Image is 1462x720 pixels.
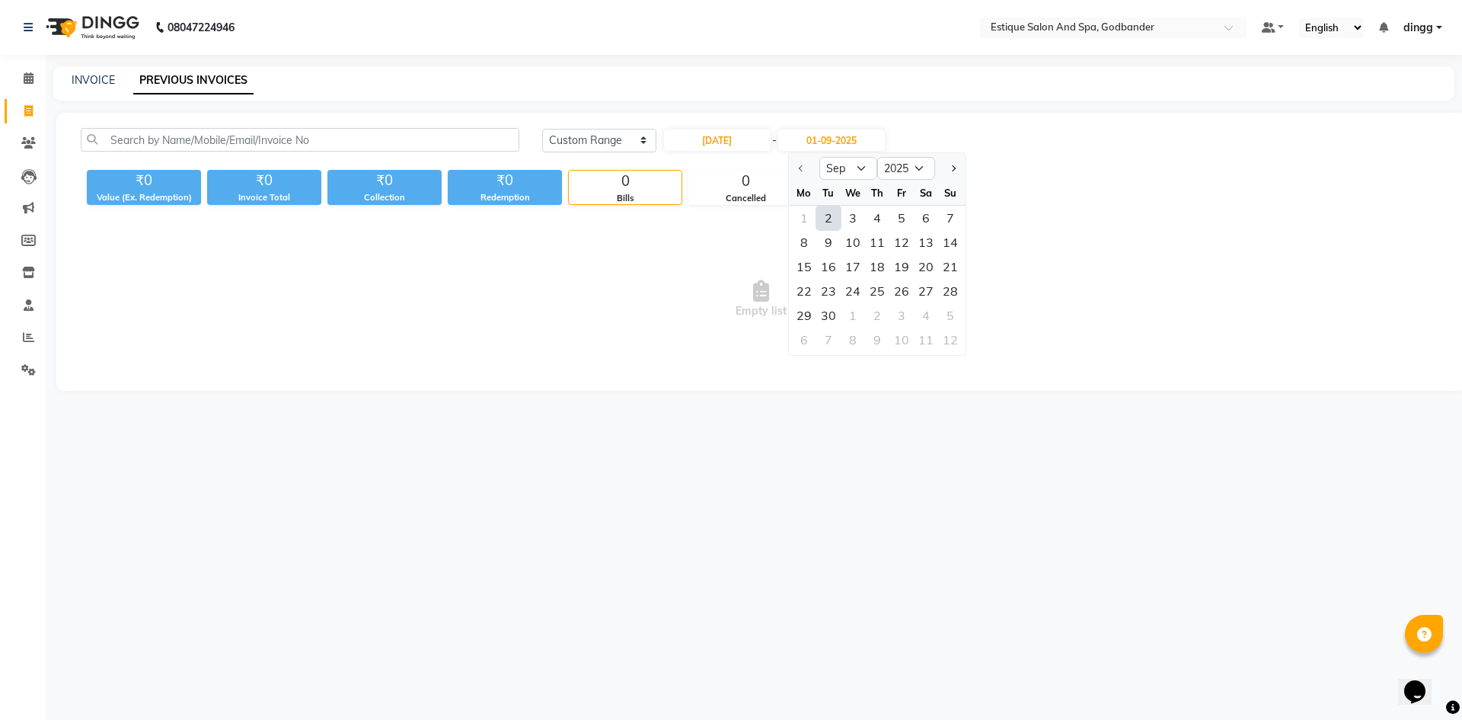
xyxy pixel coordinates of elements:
[816,206,841,230] div: 2
[865,328,889,352] div: Thursday, October 9, 2025
[841,303,865,328] div: Wednesday, October 1, 2025
[914,254,938,279] div: 20
[865,328,889,352] div: 9
[689,171,802,192] div: 0
[865,254,889,279] div: Thursday, September 18, 2025
[778,130,885,151] input: End Date
[938,254,962,279] div: 21
[841,328,865,352] div: Wednesday, October 8, 2025
[865,206,889,230] div: Thursday, September 4, 2025
[39,6,143,49] img: logo
[87,191,201,204] div: Value (Ex. Redemption)
[938,254,962,279] div: Sunday, September 21, 2025
[889,181,914,205] div: Fr
[865,303,889,328] div: Thursday, October 2, 2025
[72,73,115,87] a: INVOICE
[914,181,938,205] div: Sa
[938,230,962,254] div: Sunday, September 14, 2025
[865,279,889,303] div: Thursday, September 25, 2025
[207,191,321,204] div: Invoice Total
[792,230,816,254] div: 8
[914,206,938,230] div: 6
[1398,659,1447,705] iframe: chat widget
[87,170,201,191] div: ₹0
[889,303,914,328] div: Friday, October 3, 2025
[816,328,841,352] div: 7
[816,206,841,230] div: Tuesday, September 2, 2025
[877,157,935,180] select: Select year
[81,128,519,152] input: Search by Name/Mobile/Email/Invoice No
[938,206,962,230] div: 7
[816,303,841,328] div: Tuesday, September 30, 2025
[792,303,816,328] div: 29
[914,303,938,328] div: 4
[816,181,841,205] div: Tu
[889,230,914,254] div: Friday, September 12, 2025
[792,279,816,303] div: 22
[816,254,841,279] div: Tuesday, September 16, 2025
[938,303,962,328] div: 5
[938,206,962,230] div: Sunday, September 7, 2025
[207,170,321,191] div: ₹0
[816,279,841,303] div: Tuesday, September 23, 2025
[938,328,962,352] div: 12
[938,230,962,254] div: 14
[792,254,816,279] div: Monday, September 15, 2025
[841,303,865,328] div: 1
[865,303,889,328] div: 2
[889,328,914,352] div: Friday, October 10, 2025
[841,230,865,254] div: 10
[841,279,865,303] div: Wednesday, September 24, 2025
[841,328,865,352] div: 8
[865,279,889,303] div: 25
[865,254,889,279] div: 18
[816,254,841,279] div: 16
[81,223,1441,376] span: Empty list
[865,206,889,230] div: 4
[841,181,865,205] div: We
[792,254,816,279] div: 15
[816,279,841,303] div: 23
[946,156,959,181] button: Next month
[914,328,938,352] div: 11
[327,191,442,204] div: Collection
[865,181,889,205] div: Th
[664,130,771,151] input: Start Date
[689,192,802,205] div: Cancelled
[841,254,865,279] div: Wednesday, September 17, 2025
[938,303,962,328] div: Sunday, October 5, 2025
[889,254,914,279] div: Friday, September 19, 2025
[792,328,816,352] div: 6
[914,206,938,230] div: Saturday, September 6, 2025
[865,230,889,254] div: Thursday, September 11, 2025
[792,181,816,205] div: Mo
[816,230,841,254] div: 9
[841,230,865,254] div: Wednesday, September 10, 2025
[889,303,914,328] div: 3
[448,191,562,204] div: Redemption
[133,67,254,94] a: PREVIOUS INVOICES
[816,303,841,328] div: 30
[792,303,816,328] div: Monday, September 29, 2025
[772,133,777,149] span: -
[569,171,682,192] div: 0
[1403,20,1433,36] span: dingg
[841,254,865,279] div: 17
[914,303,938,328] div: Saturday, October 4, 2025
[792,328,816,352] div: Monday, October 6, 2025
[448,170,562,191] div: ₹0
[816,230,841,254] div: Tuesday, September 9, 2025
[889,206,914,230] div: 5
[841,206,865,230] div: 3
[889,279,914,303] div: 26
[889,230,914,254] div: 12
[819,157,877,180] select: Select month
[914,279,938,303] div: 27
[889,328,914,352] div: 10
[792,279,816,303] div: Monday, September 22, 2025
[938,279,962,303] div: Sunday, September 28, 2025
[914,230,938,254] div: Saturday, September 13, 2025
[938,279,962,303] div: 28
[889,279,914,303] div: Friday, September 26, 2025
[914,279,938,303] div: Saturday, September 27, 2025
